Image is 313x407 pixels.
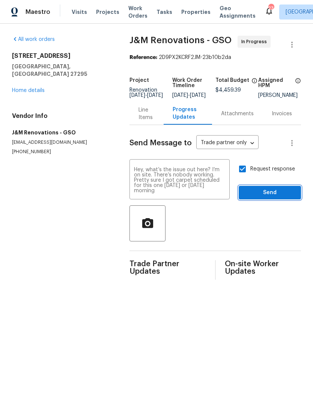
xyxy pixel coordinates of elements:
[26,8,50,16] span: Maestro
[172,93,188,98] span: [DATE]
[12,139,111,146] p: [EMAIL_ADDRESS][DOMAIN_NAME]
[190,93,206,98] span: [DATE]
[156,9,172,15] span: Tasks
[12,52,111,60] h2: [STREET_ADDRESS]
[295,78,301,93] span: The hpm assigned to this work order.
[258,78,293,88] h5: Assigned HPM
[96,8,119,16] span: Projects
[129,78,149,83] h5: Project
[129,139,192,147] span: Send Message to
[181,8,211,16] span: Properties
[245,188,295,197] span: Send
[147,93,163,98] span: [DATE]
[129,93,163,98] span: -
[138,106,155,121] div: Line Items
[239,186,301,200] button: Send
[215,87,241,93] span: $4,459.39
[12,112,111,120] h4: Vendor Info
[12,129,111,136] h5: J&M Renovations - GSO
[241,38,270,45] span: In Progress
[250,165,295,173] span: Request response
[225,260,301,275] span: On-site Worker Updates
[128,5,147,20] span: Work Orders
[72,8,87,16] span: Visits
[12,88,45,93] a: Home details
[220,5,256,20] span: Geo Assignments
[272,110,292,118] div: Invoices
[221,110,254,118] div: Attachments
[12,37,55,42] a: All work orders
[129,55,157,60] b: Reference:
[258,93,301,98] div: [PERSON_NAME]
[268,5,274,12] div: 23
[129,36,232,45] span: J&M Renovations - GSO
[129,93,145,98] span: [DATE]
[251,78,257,87] span: The total cost of line items that have been proposed by Opendoor. This sum includes line items th...
[134,167,225,193] textarea: Hey, what’s the issue out here? I’m on site. There’s nobody working. Pretty sure I got carpet sch...
[172,93,206,98] span: -
[172,78,215,88] h5: Work Order Timeline
[129,260,206,275] span: Trade Partner Updates
[173,106,203,121] div: Progress Updates
[129,54,301,61] div: 2D9PX2KCRF2JM-23b10b2da
[12,149,111,155] p: [PHONE_NUMBER]
[129,87,163,98] span: Renovation
[196,137,259,149] div: Trade partner only
[215,78,249,83] h5: Total Budget
[12,63,111,78] h5: [GEOGRAPHIC_DATA], [GEOGRAPHIC_DATA] 27295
